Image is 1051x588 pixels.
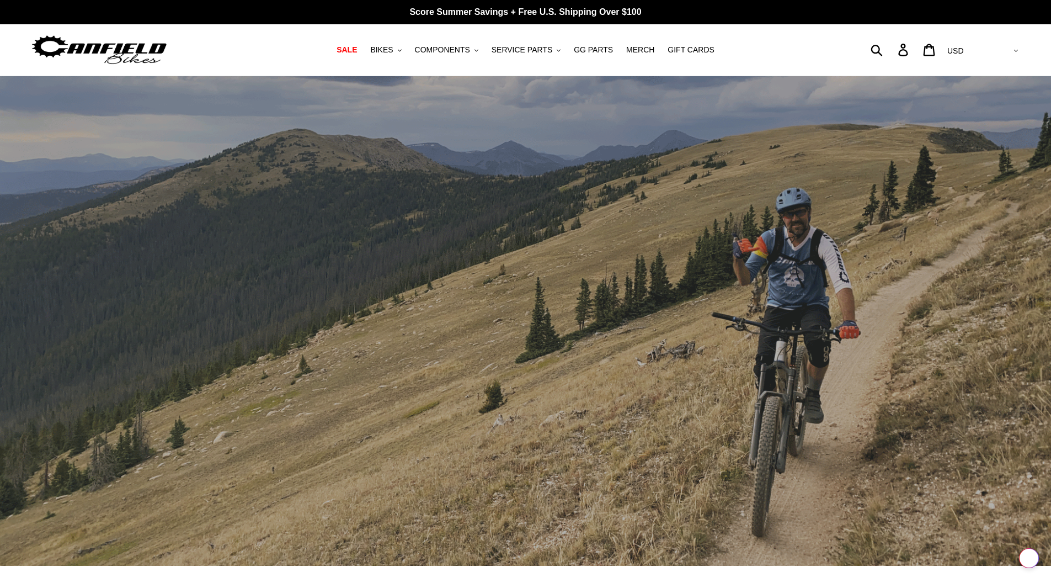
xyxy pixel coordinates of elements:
[877,38,905,62] input: Search
[409,43,484,57] button: COMPONENTS
[626,45,654,55] span: MERCH
[331,43,362,57] a: SALE
[415,45,470,55] span: COMPONENTS
[662,43,720,57] a: GIFT CARDS
[486,43,566,57] button: SERVICE PARTS
[365,43,407,57] button: BIKES
[337,45,357,55] span: SALE
[30,33,168,67] img: Canfield Bikes
[621,43,660,57] a: MERCH
[370,45,393,55] span: BIKES
[492,45,552,55] span: SERVICE PARTS
[574,45,613,55] span: GG PARTS
[568,43,618,57] a: GG PARTS
[668,45,714,55] span: GIFT CARDS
